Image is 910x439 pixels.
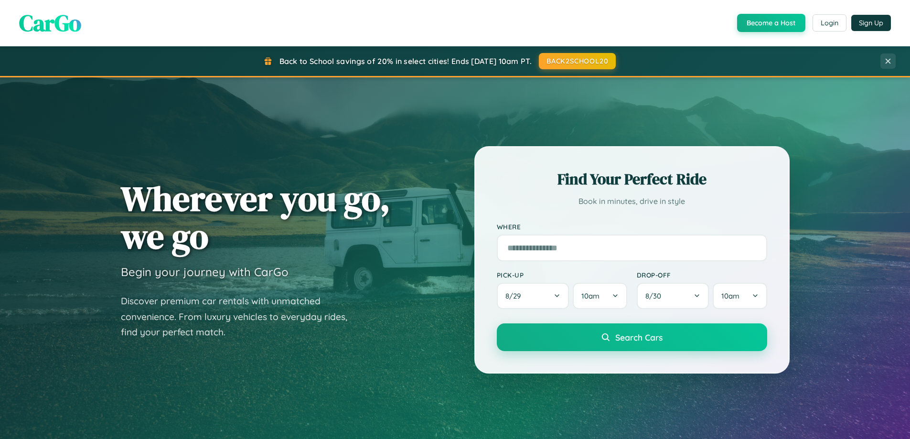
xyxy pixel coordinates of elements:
button: 10am [573,283,627,309]
h1: Wherever you go, we go [121,180,390,255]
span: 10am [721,291,739,300]
span: Search Cars [615,332,663,343]
label: Drop-off [637,271,767,279]
p: Book in minutes, drive in style [497,194,767,208]
button: Login [813,14,846,32]
h3: Begin your journey with CarGo [121,265,289,279]
button: Sign Up [851,15,891,31]
button: 8/29 [497,283,569,309]
span: 8 / 29 [505,291,525,300]
button: BACK2SCHOOL20 [539,53,616,69]
span: 8 / 30 [645,291,666,300]
h2: Find Your Perfect Ride [497,169,767,190]
label: Pick-up [497,271,627,279]
span: CarGo [19,7,81,39]
button: 8/30 [637,283,709,309]
label: Where [497,223,767,231]
span: 10am [581,291,600,300]
button: 10am [713,283,767,309]
span: Back to School savings of 20% in select cities! Ends [DATE] 10am PT. [279,56,532,66]
p: Discover premium car rentals with unmatched convenience. From luxury vehicles to everyday rides, ... [121,293,360,340]
button: Search Cars [497,323,767,351]
button: Become a Host [737,14,805,32]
